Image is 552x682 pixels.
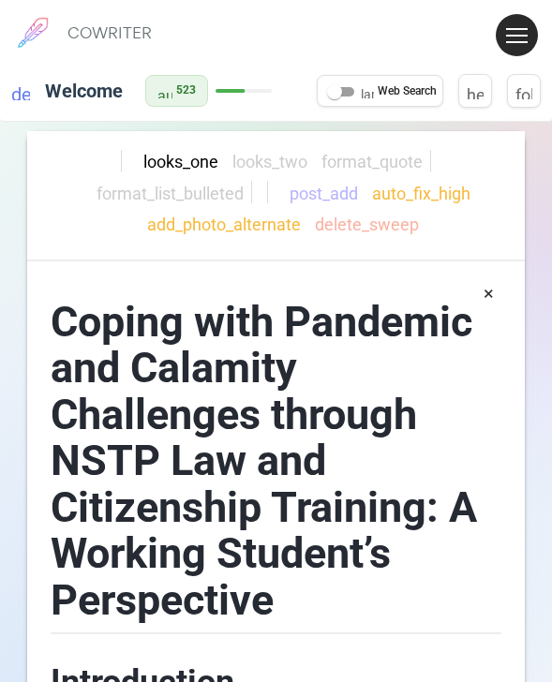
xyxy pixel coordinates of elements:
[515,82,532,99] span: folder
[458,74,492,108] button: Help & Shortcuts
[290,184,358,203] span: post_add
[11,82,30,100] span: description
[372,184,470,203] span: auto_fix_high
[176,82,196,100] span: 523
[51,297,487,625] span: Coping with Pandemic and Calamity Challenges through NSTP Law and Citizenship Training: A Working...
[315,215,419,234] span: delete_sweep
[9,9,56,56] img: brand logo
[378,82,437,101] span: Web Search
[147,215,301,234] span: add_photo_alternate
[67,24,152,41] h6: COWRITER
[232,152,307,171] span: looks_two
[321,152,423,171] span: format_quote
[484,280,494,307] button: ×
[143,152,218,171] span: looks_one
[97,184,244,203] span: format_list_bulleted
[467,82,484,99] span: help_outline
[507,74,541,108] button: Manage Documents
[37,72,130,110] h6: Click to edit title
[157,83,172,98] span: auto_awesome
[361,85,374,98] span: language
